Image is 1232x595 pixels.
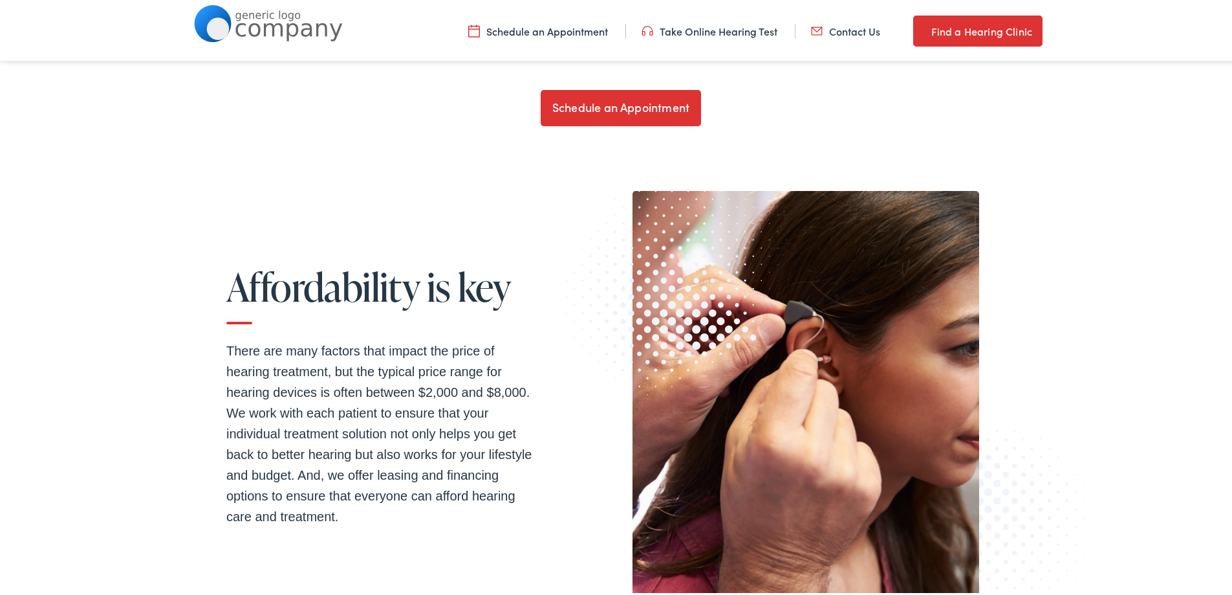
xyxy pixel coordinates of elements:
img: utility icon [811,21,823,36]
img: utility icon [913,21,925,36]
a: Take Online Hearing Test [642,21,777,36]
img: Graphic image with a halftone pattern, contributing to the site's visual design. [525,123,803,409]
a: Contact Us [811,21,880,36]
img: utility icon [642,21,653,36]
img: utility icon [468,21,480,36]
a: Schedule an Appointment [468,21,608,36]
p: There are many factors that impact the price of hearing treatment, but the typical price range fo... [226,338,537,524]
a: Find a Hearing Clinic [913,13,1043,44]
h2: Affordability is key [226,263,537,322]
a: Schedule an Appointment [541,87,701,124]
